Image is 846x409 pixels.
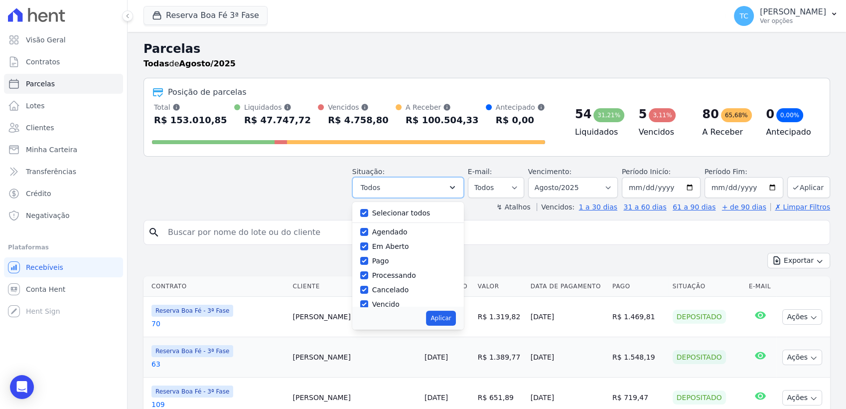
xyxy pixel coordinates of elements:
label: E-mail: [468,168,492,176]
label: Vencimento: [528,168,571,176]
button: Ações [782,350,822,365]
h2: Parcelas [143,40,830,58]
a: 70 [151,319,285,329]
div: 0,00% [776,108,803,122]
a: [DATE] [424,353,448,361]
span: Todos [361,182,380,194]
th: Cliente [289,276,421,297]
div: R$ 47.747,72 [244,112,311,128]
label: Selecionar todos [372,209,430,217]
label: Vencidos: [537,203,574,211]
div: Antecipado [496,102,545,112]
th: Pago [608,276,669,297]
div: R$ 100.504,33 [406,112,479,128]
span: Recebíveis [26,262,63,272]
button: Aplicar [787,177,830,198]
td: [PERSON_NAME] [289,297,421,337]
div: Posição de parcelas [168,86,247,98]
input: Buscar por nome do lote ou do cliente [162,222,826,242]
a: Crédito [4,184,123,204]
label: Período Fim: [705,167,783,177]
label: ↯ Atalhos [496,203,530,211]
label: Pago [372,257,389,265]
span: Clientes [26,123,54,133]
div: 54 [575,106,591,122]
th: Data de Pagamento [527,276,608,297]
div: Vencidos [328,102,388,112]
a: 31 a 60 dias [623,203,666,211]
span: Parcelas [26,79,55,89]
td: R$ 1.469,81 [608,297,669,337]
div: Depositado [673,310,726,324]
div: 0 [766,106,774,122]
label: Processando [372,271,416,279]
a: Visão Geral [4,30,123,50]
h4: A Receber [702,126,750,138]
div: 3,11% [649,108,676,122]
h4: Liquidados [575,126,623,138]
span: Conta Hent [26,284,65,294]
button: Exportar [767,253,830,268]
div: Liquidados [244,102,311,112]
a: 1 a 30 dias [579,203,617,211]
div: 31,21% [593,108,624,122]
td: R$ 1.319,82 [474,297,527,337]
span: TC [739,12,748,19]
a: + de 90 dias [722,203,766,211]
td: [DATE] [527,297,608,337]
label: Período Inicío: [622,168,671,176]
div: 5 [639,106,647,122]
div: Depositado [673,350,726,364]
button: Reserva Boa Fé 3ª Fase [143,6,268,25]
div: R$ 153.010,85 [154,112,227,128]
a: Recebíveis [4,257,123,277]
label: Em Aberto [372,242,409,250]
strong: Todas [143,59,169,68]
p: [PERSON_NAME] [760,7,826,17]
span: Contratos [26,57,60,67]
td: R$ 1.389,77 [474,337,527,378]
a: Clientes [4,118,123,138]
span: Reserva Boa Fé - 3ª Fase [151,305,233,317]
a: [DATE] [424,394,448,402]
label: Vencido [372,300,400,308]
span: Reserva Boa Fé - 3ª Fase [151,345,233,357]
button: Aplicar [426,311,455,326]
div: A Receber [406,102,479,112]
button: Ações [782,309,822,325]
span: Minha Carteira [26,145,77,155]
th: Contrato [143,276,289,297]
div: 65,68% [721,108,752,122]
span: Lotes [26,101,45,111]
a: 61 a 90 dias [673,203,715,211]
th: Situação [669,276,745,297]
a: Transferências [4,162,123,182]
label: Situação: [352,168,385,176]
div: R$ 0,00 [496,112,545,128]
a: Parcelas [4,74,123,94]
button: TC [PERSON_NAME] Ver opções [726,2,846,30]
a: Lotes [4,96,123,116]
h4: Antecipado [766,126,814,138]
strong: Agosto/2025 [179,59,236,68]
label: Agendado [372,228,408,236]
a: Minha Carteira [4,140,123,160]
td: R$ 1.548,19 [608,337,669,378]
button: Ações [782,390,822,406]
a: Negativação [4,205,123,225]
span: Crédito [26,189,51,199]
span: Reserva Boa Fé - 3ª Fase [151,386,233,398]
label: Cancelado [372,286,409,294]
div: Open Intercom Messenger [10,375,34,399]
a: 63 [151,359,285,369]
span: Visão Geral [26,35,66,45]
p: de [143,58,236,70]
a: ✗ Limpar Filtros [770,203,830,211]
p: Ver opções [760,17,826,25]
td: [PERSON_NAME] [289,337,421,378]
div: Total [154,102,227,112]
a: Conta Hent [4,279,123,299]
button: Todos [352,177,464,198]
a: Contratos [4,52,123,72]
h4: Vencidos [639,126,687,138]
